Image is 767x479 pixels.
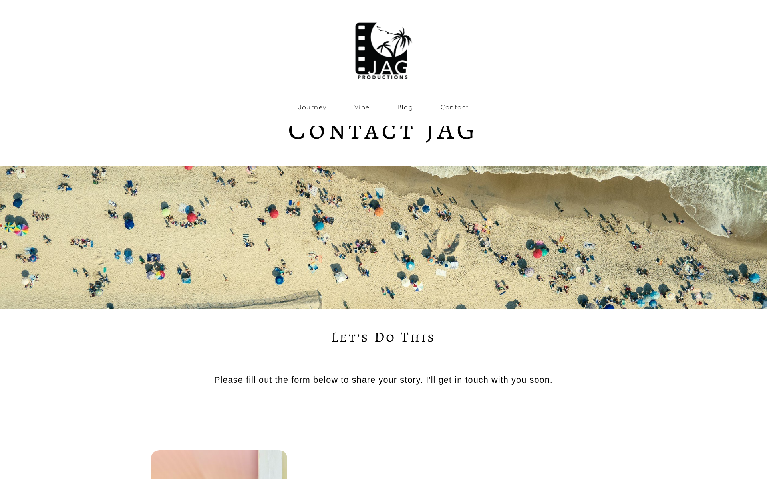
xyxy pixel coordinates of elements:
p: Please fill out the form below to share your story. I'll get in touch with you soon. [151,358,616,388]
a: Blog [397,104,413,111]
h1: Contact JAG [268,117,499,142]
a: Journey [298,104,327,111]
a: Vibe [354,104,370,111]
a: Contact [441,104,469,111]
h2: Let’s Do This [151,330,616,344]
img: NJ Wedding Videographer | JAG Productions [352,15,415,81]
